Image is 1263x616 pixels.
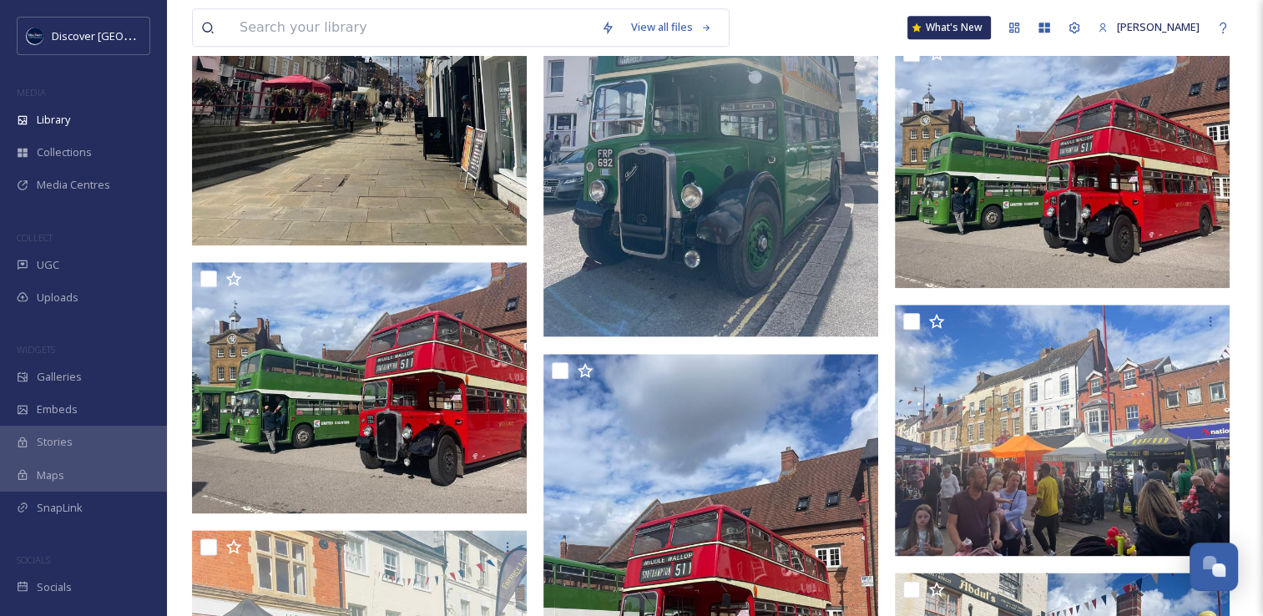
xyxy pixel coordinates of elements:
span: Maps [37,467,64,483]
span: Stories [37,434,73,450]
span: MEDIA [17,86,46,98]
span: Discover [GEOGRAPHIC_DATA] [52,28,204,43]
a: View all files [623,11,720,43]
span: Media Centres [37,177,110,193]
span: SOCIALS [17,553,50,566]
img: Daventry Heritage Open Days and Foodies Market 2025 (8).jpeg [895,305,1230,556]
span: SnapLink [37,500,83,516]
span: Embeds [37,401,78,417]
span: [PERSON_NAME] [1117,19,1200,34]
span: Socials [37,579,72,595]
img: Untitled%20design%20%282%29.png [27,28,43,44]
a: What's New [907,16,991,39]
span: WIDGETS [17,343,55,356]
span: Library [37,112,70,128]
span: Galleries [37,369,82,385]
span: Collections [37,144,92,160]
img: Daventry Heritage Open Days and Foodies Market 2025 (10).jpeg [192,262,527,513]
span: UGC [37,257,59,273]
a: [PERSON_NAME] [1089,11,1208,43]
span: Uploads [37,290,78,305]
input: Search your library [231,9,593,46]
img: Daventry Heritage Open Days and Foodies Market 2025 (11).jpeg [895,37,1230,288]
span: COLLECT [17,231,53,244]
button: Open Chat [1190,543,1238,591]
